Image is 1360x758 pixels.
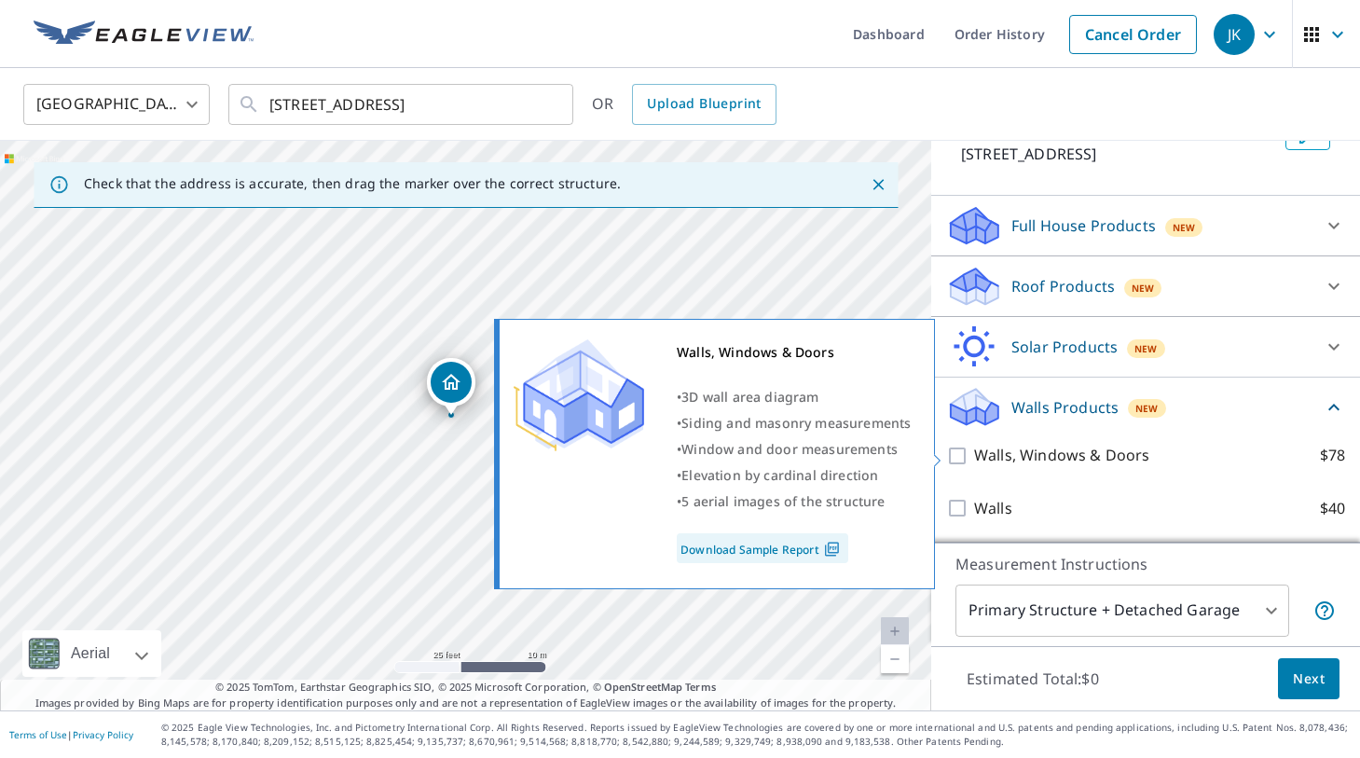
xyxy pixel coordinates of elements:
[677,410,911,436] div: •
[685,680,716,694] a: Terms
[1134,341,1158,356] span: New
[1214,14,1255,55] div: JK
[974,497,1012,520] p: Walls
[677,489,911,515] div: •
[73,728,133,741] a: Privacy Policy
[23,78,210,131] div: [GEOGRAPHIC_DATA]
[34,21,254,48] img: EV Logo
[9,728,67,741] a: Terms of Use
[946,203,1345,248] div: Full House ProductsNew
[514,339,644,451] img: Premium
[215,680,716,696] span: © 2025 TomTom, Earthstar Geographics SIO, © 2025 Microsoft Corporation, ©
[681,466,878,484] span: Elevation by cardinal direction
[681,414,911,432] span: Siding and masonry measurements
[1320,497,1345,520] p: $40
[1011,214,1156,237] p: Full House Products
[955,553,1336,575] p: Measurement Instructions
[681,388,818,406] span: 3D wall area diagram
[1320,444,1345,467] p: $78
[1173,220,1196,235] span: New
[961,143,1278,165] p: [STREET_ADDRESS]
[677,436,911,462] div: •
[9,729,133,740] p: |
[1011,336,1118,358] p: Solar Products
[952,658,1114,699] p: Estimated Total: $0
[819,541,845,558] img: Pdf Icon
[1132,281,1155,296] span: New
[1135,401,1159,416] span: New
[677,462,911,489] div: •
[1313,600,1336,622] span: Your report will include the primary structure and a detached garage if one exists.
[269,78,535,131] input: Search by address or latitude-longitude
[1011,275,1115,297] p: Roof Products
[1278,658,1339,700] button: Next
[427,358,475,416] div: Dropped pin, building 1, Residential property, 30 Hartford Ter New Hartford, NY 13413
[677,339,911,365] div: Walls, Windows & Doors
[681,492,885,510] span: 5 aerial images of the structure
[677,384,911,410] div: •
[161,721,1351,749] p: © 2025 Eagle View Technologies, Inc. and Pictometry International Corp. All Rights Reserved. Repo...
[974,444,1149,467] p: Walls, Windows & Doors
[1069,15,1197,54] a: Cancel Order
[866,172,890,197] button: Close
[946,264,1345,309] div: Roof ProductsNew
[647,92,761,116] span: Upload Blueprint
[946,324,1345,369] div: Solar ProductsNew
[946,385,1345,429] div: Walls ProductsNew
[22,630,161,677] div: Aerial
[1293,668,1325,691] span: Next
[632,84,776,125] a: Upload Blueprint
[681,440,898,458] span: Window and door measurements
[65,630,116,677] div: Aerial
[881,617,909,645] a: Current Level 20, Zoom In Disabled
[1011,396,1119,419] p: Walls Products
[604,680,682,694] a: OpenStreetMap
[592,84,776,125] div: OR
[677,533,848,563] a: Download Sample Report
[84,175,621,192] p: Check that the address is accurate, then drag the marker over the correct structure.
[955,585,1289,637] div: Primary Structure + Detached Garage
[881,645,909,673] a: Current Level 20, Zoom Out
